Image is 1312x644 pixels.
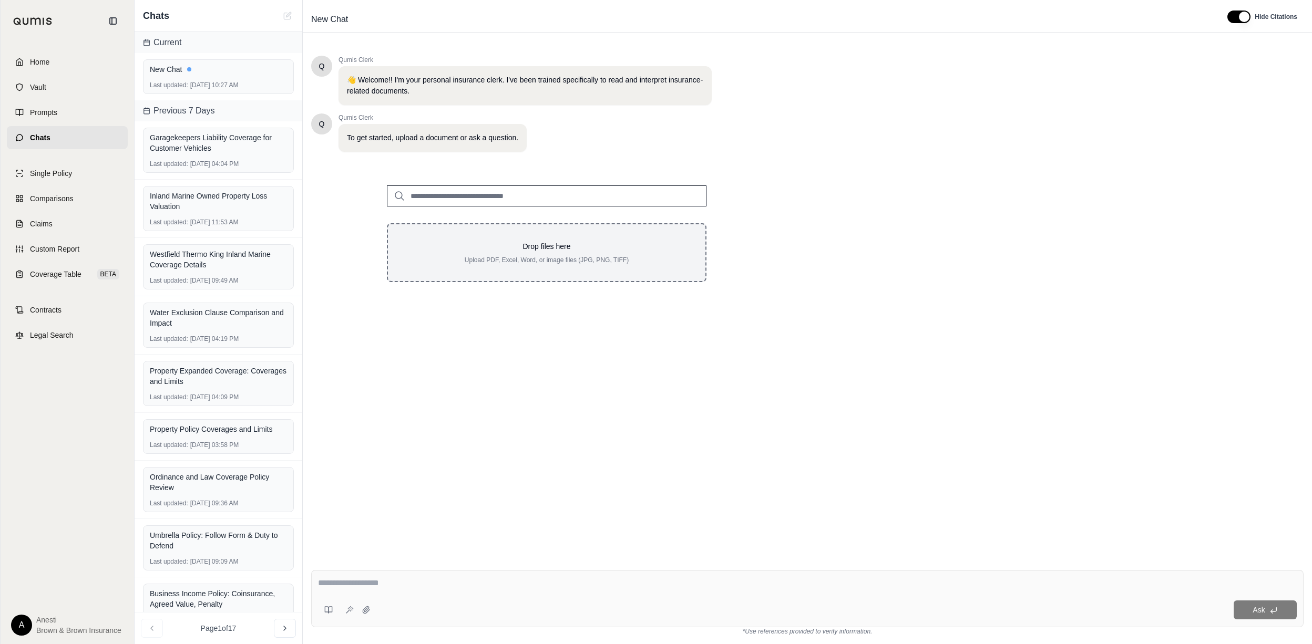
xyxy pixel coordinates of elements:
a: Prompts [7,101,128,124]
p: Upload PDF, Excel, Word, or image files (JPG, PNG, TIFF) [405,256,689,264]
span: Brown & Brown Insurance [36,625,121,636]
div: Business Income Policy: Coinsurance, Agreed Value, Penalty [150,588,287,609]
p: 👋 Welcome!! I'm your personal insurance clerk. I've been trained specifically to read and interpr... [347,75,703,97]
div: Property Expanded Coverage: Coverages and Limits [150,366,287,387]
a: Comparisons [7,187,128,210]
div: [DATE] 04:04 PM [150,160,287,168]
div: Inland Marine Owned Property Loss Valuation [150,191,287,212]
div: Garagekeepers Liability Coverage for Customer Vehicles [150,132,287,153]
div: Umbrella Policy: Follow Form & Duty to Defend [150,530,287,551]
div: [DATE] 04:19 PM [150,335,287,343]
a: Claims [7,212,128,235]
div: Previous 7 Days [135,100,302,121]
div: Edit Title [307,11,1215,28]
div: [DATE] 03:58 PM [150,441,287,449]
a: Legal Search [7,324,128,347]
div: [DATE] 11:53 AM [150,218,287,226]
span: Chats [143,8,169,23]
span: Single Policy [30,168,72,179]
span: Qumis Clerk [339,56,712,64]
span: Last updated: [150,393,188,401]
span: Last updated: [150,218,188,226]
div: [DATE] 09:09 AM [150,557,287,566]
div: New Chat [150,64,287,75]
a: Single Policy [7,162,128,185]
a: Home [7,50,128,74]
a: Custom Report [7,237,128,261]
span: Home [30,57,49,67]
a: Chats [7,126,128,149]
span: Last updated: [150,499,188,507]
span: Last updated: [150,335,188,343]
span: Hello [319,61,325,71]
span: Custom Report [30,244,79,254]
span: Comparisons [30,193,73,204]
span: Hello [319,119,325,129]
span: Claims [30,219,53,229]
a: Vault [7,76,128,99]
span: New Chat [307,11,352,28]
span: Last updated: [150,276,188,285]
span: Anesti [36,615,121,625]
span: BETA [97,269,119,279]
span: Prompts [30,107,57,118]
span: Qumis Clerk [339,113,527,122]
span: Last updated: [150,160,188,168]
a: Coverage TableBETA [7,263,128,286]
p: To get started, upload a document or ask a question. [347,132,518,143]
span: Last updated: [150,81,188,89]
div: Water Exclusion Clause Comparison and Impact [150,307,287,328]
div: [DATE] 09:36 AM [150,499,287,507]
div: Westfield Thermo King Inland Marine Coverage Details [150,249,287,270]
button: New Chat [281,9,294,22]
button: Collapse sidebar [105,13,121,29]
div: Current [135,32,302,53]
div: Ordinance and Law Coverage Policy Review [150,472,287,493]
div: [DATE] 09:49 AM [150,276,287,285]
span: Legal Search [30,330,74,340]
span: Page 1 of 17 [201,623,237,633]
span: Chats [30,132,50,143]
div: [DATE] 04:09 PM [150,393,287,401]
img: Qumis Logo [13,17,53,25]
span: Last updated: [150,557,188,566]
span: Hide Citations [1255,13,1297,21]
span: Ask [1253,606,1265,614]
p: Drop files here [405,241,689,252]
span: Contracts [30,305,61,315]
div: Property Policy Coverages and Limits [150,424,287,434]
div: *Use references provided to verify information. [311,627,1304,636]
div: A [11,615,32,636]
a: Contracts [7,298,128,321]
div: [DATE] 10:27 AM [150,81,287,89]
button: Ask [1234,600,1297,619]
span: Last updated: [150,441,188,449]
span: Coverage Table [30,269,81,279]
span: Vault [30,82,46,92]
